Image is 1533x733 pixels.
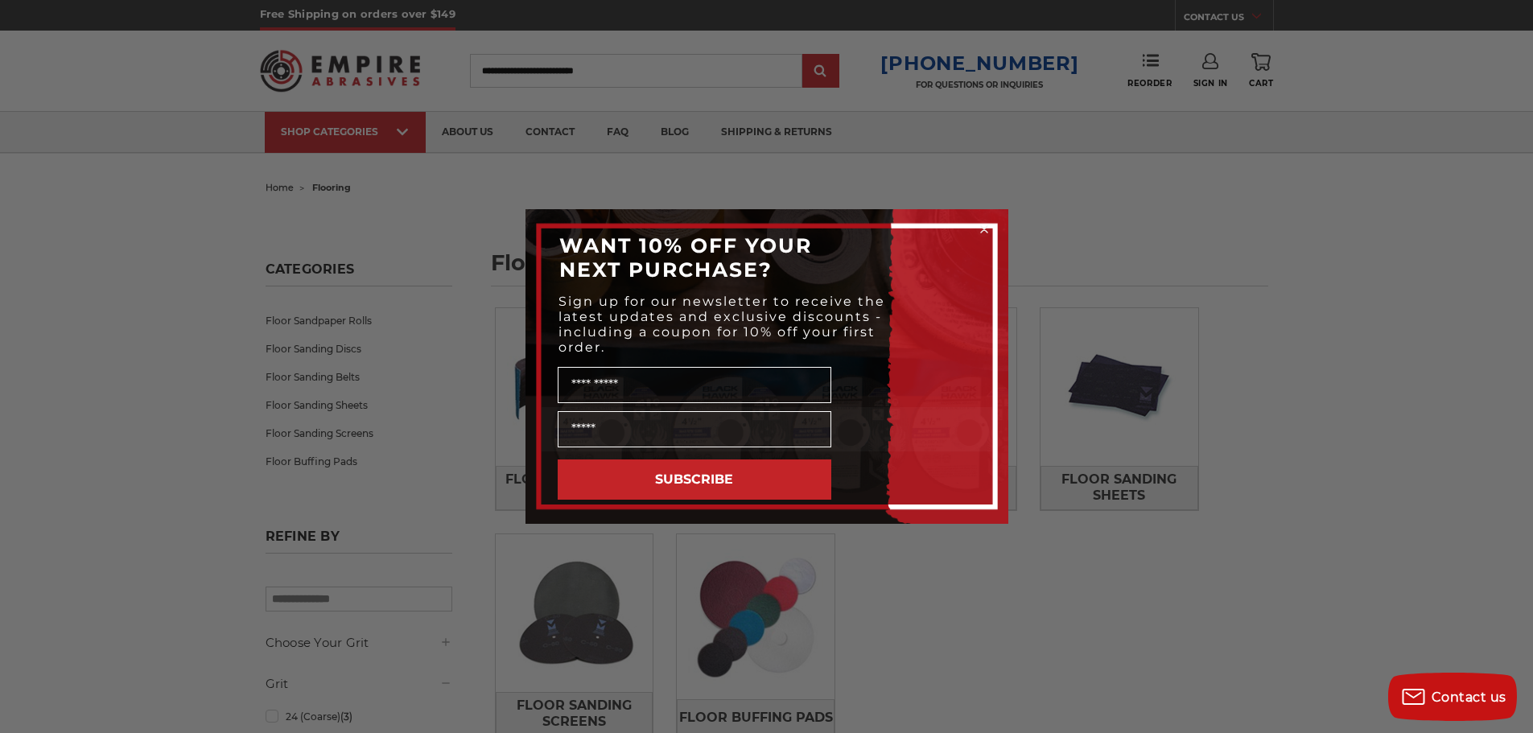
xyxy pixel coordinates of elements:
[976,221,992,237] button: Close dialog
[1388,673,1517,721] button: Contact us
[559,233,812,282] span: WANT 10% OFF YOUR NEXT PURCHASE?
[1432,690,1506,705] span: Contact us
[558,294,885,355] span: Sign up for our newsletter to receive the latest updates and exclusive discounts - including a co...
[558,459,831,500] button: SUBSCRIBE
[558,411,831,447] input: Email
